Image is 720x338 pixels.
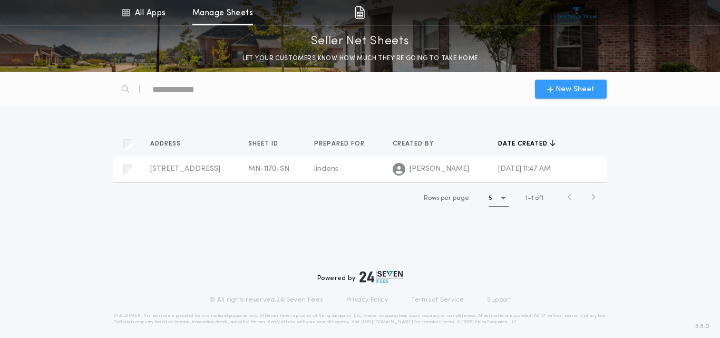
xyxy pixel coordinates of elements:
[498,140,550,148] span: Date created
[248,140,280,148] span: Sheet ID
[498,139,556,149] button: Date created
[361,320,413,324] a: [URL][DOMAIN_NAME]
[556,84,595,95] span: New Sheet
[150,140,183,148] span: Address
[248,139,286,149] button: Sheet ID
[314,140,367,148] span: Prepared for
[531,195,533,201] span: 1
[487,296,511,304] a: Support
[150,139,189,149] button: Address
[209,296,323,304] p: © All rights reserved. 24|Seven Fees
[535,194,543,203] span: of 1
[410,164,469,175] span: [PERSON_NAME]
[248,165,289,173] span: MN-1170-SN
[317,271,403,283] div: Powered by
[150,165,220,173] span: [STREET_ADDRESS]
[535,80,607,99] button: New Sheet
[489,193,492,204] h1: 5
[393,139,442,149] button: Created by
[411,296,464,304] a: Terms of Service
[489,190,509,207] button: 5
[242,53,478,64] p: LET YOUR CUSTOMERS KNOW HOW MUCH THEY’RE GOING TO TAKE HOME
[393,140,436,148] span: Created by
[314,165,338,173] span: lindens
[695,322,709,331] span: 3.8.0
[113,313,607,325] p: DISCLAIMER: This estimate is provided for informational purposes only. 24|Seven Fees, a product o...
[346,296,388,304] a: Privacy Policy
[526,195,528,201] span: 1
[311,33,410,50] p: Seller Net Sheets
[355,6,365,19] img: img
[498,165,551,173] span: [DATE] 11:47 AM
[557,7,597,18] img: vs-icon
[424,195,471,201] span: Rows per page:
[359,271,403,283] img: logo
